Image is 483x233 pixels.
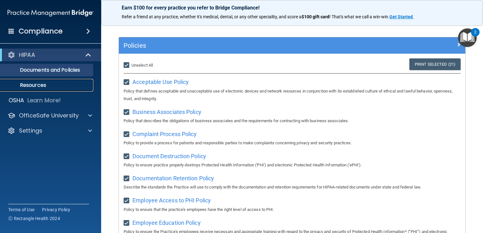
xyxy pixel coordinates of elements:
[132,197,211,204] span: Employee Access to PHI Policy
[389,14,414,19] a: Get Started
[124,139,461,147] p: Policy to provide a process for patients and responsible parties to make complaints concerning pr...
[124,42,374,49] h5: Policies
[409,58,461,70] a: Print Selected (21)
[302,14,329,19] strong: $100 gift card
[458,28,477,47] button: Open Resource Center, 2 new notifications
[19,127,42,134] p: Settings
[122,14,302,19] span: Refer a friend at any practice, whether it's medical, dental, or any other speciality, and score a
[132,131,197,137] span: Complaint Process Policy
[8,7,94,19] img: PMB logo
[124,40,461,51] a: Policies
[4,82,90,88] p: Resources
[124,117,461,125] p: Policy that describes the obligations of business associates and the requirements for contracting...
[122,5,462,11] p: Earn $100 for every practice you refer to Bridge Compliance!
[8,127,92,134] a: Settings
[19,27,63,36] h4: Compliance
[19,112,79,119] p: OfficeSafe University
[329,14,389,19] span: ! That's what we call a win-win.
[132,79,189,85] span: Acceptable Use Policy
[132,109,201,115] span: Business Associates Policy
[124,63,131,68] input: Unselect All
[389,14,413,19] strong: Get Started
[124,206,461,213] p: Policy to ensure that the practice's employees have the right level of access to PHI.
[8,51,92,59] a: HIPAA
[4,67,90,73] p: Documents and Policies
[8,215,60,222] span: Ⓒ Rectangle Health 2024
[132,175,214,182] span: Documentation Retention Policy
[9,97,24,104] p: OSHA
[132,153,206,159] span: Document Destruction Policy
[42,206,70,213] a: Privacy Policy
[132,219,201,226] span: Employee Education Policy
[131,63,153,68] span: Unselect All
[124,183,461,191] p: Describe the standards the Practice will use to comply with the documentation and retention requi...
[28,97,61,104] p: Learn More!
[19,51,35,59] p: HIPAA
[124,87,461,103] p: Policy that defines acceptable and unacceptable use of electronic devices and network resources i...
[124,161,461,169] p: Policy to ensure practice properly destroys Protected Health Information ('PHI') and electronic P...
[8,206,34,213] a: Terms of Use
[8,112,92,119] a: OfficeSafe University
[474,32,476,40] div: 2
